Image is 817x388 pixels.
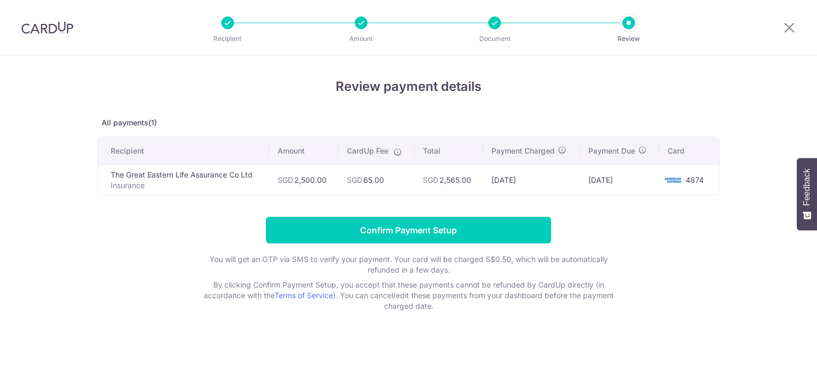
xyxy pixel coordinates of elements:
img: CardUp [21,21,73,34]
h4: Review payment details [97,77,720,96]
p: All payments(1) [97,117,720,128]
span: SGD [423,175,438,184]
td: 2,565.00 [414,165,483,195]
p: Document [455,33,534,44]
img: <span class="translation_missing" title="translation missing: en.account_steps.new_confirm_form.b... [662,174,683,187]
td: 65.00 [338,165,414,195]
td: 2,500.00 [269,165,338,195]
th: Card [659,137,719,165]
p: Review [589,33,668,44]
p: By clicking Confirm Payment Setup, you accept that these payments cannot be refunded by CardUp di... [196,280,621,311]
span: Feedback [802,168,812,206]
th: Recipient [98,137,269,165]
span: 4874 [686,175,704,184]
span: SGD [347,175,362,184]
input: Confirm Payment Setup [266,217,551,243]
p: Insurance [111,180,261,191]
td: [DATE] [483,165,580,195]
p: You will get an OTP via SMS to verify your payment. Your card will be charged S$0.50, which will ... [196,254,621,275]
td: [DATE] [580,165,659,195]
th: Amount [269,137,338,165]
span: CardUp Fee [347,146,388,156]
th: Total [414,137,483,165]
a: Terms of Service [274,291,333,300]
td: The Great Eastern Life Assurance Co Ltd [98,165,269,195]
span: Payment Charged [491,146,555,156]
iframe: Opens a widget where you can find more information [749,356,806,383]
button: Feedback - Show survey [797,158,817,230]
span: Payment Due [588,146,635,156]
p: Recipient [188,33,267,44]
span: SGD [278,175,293,184]
p: Amount [322,33,401,44]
